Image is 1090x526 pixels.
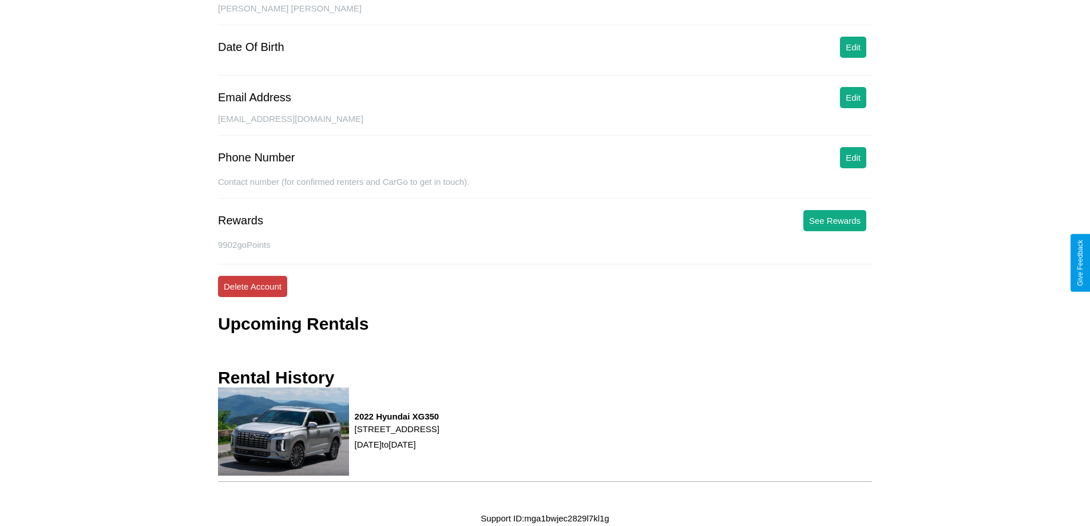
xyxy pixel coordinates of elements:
[218,387,349,476] img: rental
[481,511,609,526] p: Support ID: mga1bwjec2829l7kl1g
[218,314,368,334] h3: Upcoming Rentals
[218,368,334,387] h3: Rental History
[1076,240,1084,286] div: Give Feedback
[218,177,872,199] div: Contact number (for confirmed renters and CarGo to get in touch).
[218,237,872,252] p: 9902 goPoints
[218,91,291,104] div: Email Address
[355,421,439,437] p: [STREET_ADDRESS]
[218,41,284,54] div: Date Of Birth
[218,3,872,25] div: [PERSON_NAME] [PERSON_NAME]
[840,87,866,108] button: Edit
[218,114,872,136] div: [EMAIL_ADDRESS][DOMAIN_NAME]
[840,37,866,58] button: Edit
[218,214,263,227] div: Rewards
[355,437,439,452] p: [DATE] to [DATE]
[218,276,287,297] button: Delete Account
[803,210,866,231] button: See Rewards
[355,412,439,421] h3: 2022 Hyundai XG350
[840,147,866,168] button: Edit
[218,151,295,164] div: Phone Number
